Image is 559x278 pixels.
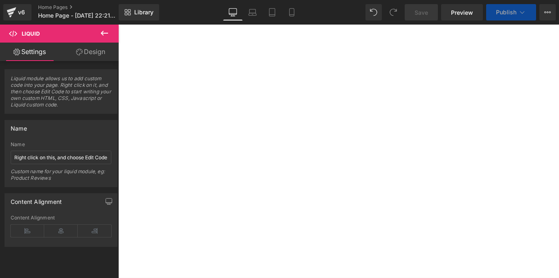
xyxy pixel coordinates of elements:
[3,4,32,20] a: v6
[11,215,111,221] div: Content Alignment
[134,9,153,16] span: Library
[441,4,483,20] a: Preview
[385,4,401,20] button: Redo
[11,168,111,187] div: Custom name for your liquid module, eg: Product Reviews
[11,75,111,113] span: Liquid module allows us to add custom code into your page. Right click on it, and then choose Edi...
[11,142,111,147] div: Name
[11,194,62,205] div: Content Alignment
[223,4,243,20] a: Desktop
[16,7,27,18] div: v6
[38,4,131,11] a: Home Pages
[496,9,516,16] span: Publish
[262,4,282,20] a: Tablet
[486,4,536,20] button: Publish
[282,4,302,20] a: Mobile
[415,8,428,17] span: Save
[38,12,116,19] span: Home Page - [DATE] 22:21:49
[243,4,262,20] a: Laptop
[11,120,27,132] div: Name
[365,4,382,20] button: Undo
[61,43,120,61] a: Design
[119,4,159,20] a: New Library
[539,4,556,20] button: More
[22,30,40,37] span: Liquid
[451,8,473,17] span: Preview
